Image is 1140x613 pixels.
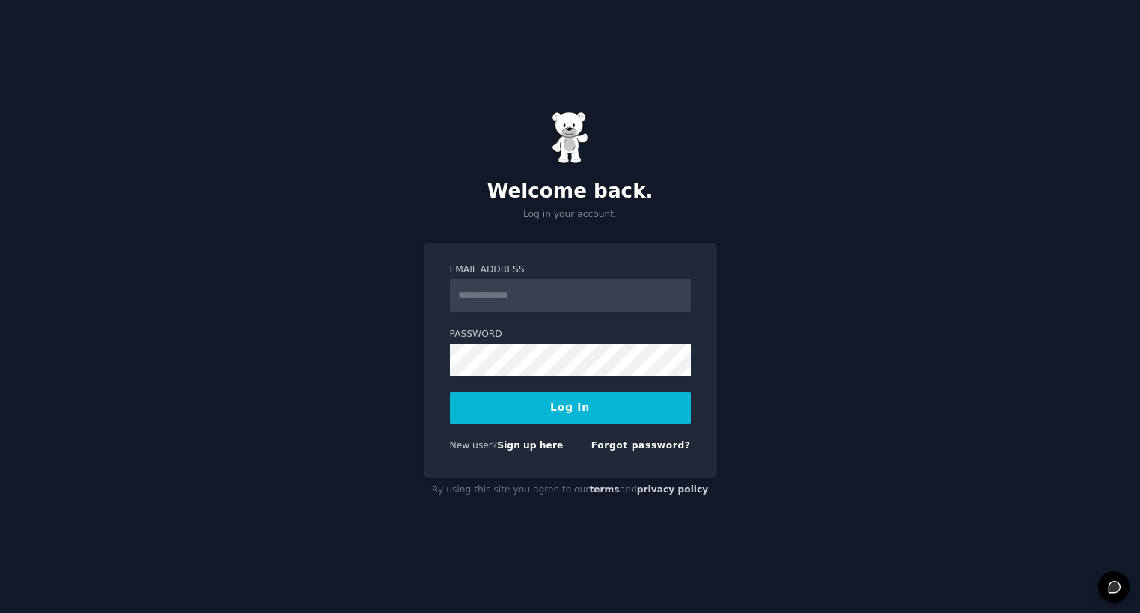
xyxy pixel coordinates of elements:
a: terms [589,484,619,495]
button: Log In [450,392,691,424]
span: New user? [450,440,498,451]
a: privacy policy [637,484,709,495]
a: Sign up here [497,440,563,451]
p: Log in your account. [424,208,717,222]
label: Password [450,328,691,341]
h2: Welcome back. [424,180,717,204]
label: Email Address [450,263,691,277]
div: By using this site you agree to our and [424,478,717,502]
a: Forgot password? [591,440,691,451]
img: Gummy Bear [552,112,589,164]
